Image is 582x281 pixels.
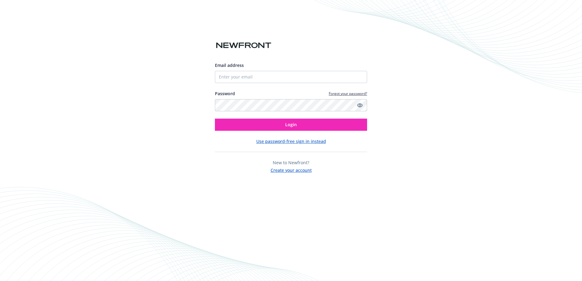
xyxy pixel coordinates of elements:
[215,90,235,97] label: Password
[329,91,367,96] a: Forgot your password?
[215,62,244,68] span: Email address
[256,138,326,144] button: Use password-free sign in instead
[215,40,272,51] img: Newfront logo
[215,99,367,111] input: Enter your password
[215,71,367,83] input: Enter your email
[273,160,309,165] span: New to Newfront?
[285,122,297,127] span: Login
[215,119,367,131] button: Login
[356,102,363,109] a: Show password
[271,166,312,173] button: Create your account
